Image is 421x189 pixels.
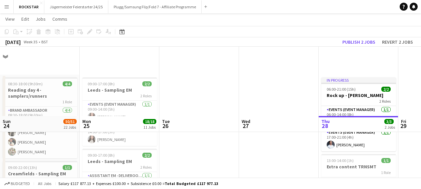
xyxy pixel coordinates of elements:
span: 28 [320,122,330,130]
span: Wed [242,118,250,124]
a: Edit [19,15,32,23]
app-job-card: 08:30-18:00 (9h30m)4/4Reading day 4 - samplers/runners1 RoleBrand Ambassador4/408:30-18:00 (9h30m... [3,77,77,158]
div: In progress [321,77,396,83]
span: 09:00-17:00 (8h) [88,153,115,158]
span: 26 [161,122,170,130]
span: Fri [401,118,406,124]
span: 2/2 [381,87,391,92]
a: Jobs [33,15,48,23]
span: Week 35 [22,39,39,44]
span: 24 [2,122,11,130]
app-card-role: Events (Event Manager)1/117:00-21:00 (4h)[PERSON_NAME] [321,129,396,151]
span: 29 [400,122,406,130]
span: 2 Roles [379,99,391,104]
span: Thu [321,118,330,124]
span: 1 Role [62,99,72,104]
span: 27 [241,122,250,130]
span: 1/1 [381,158,391,163]
div: 11 Jobs [143,125,156,130]
div: BST [41,39,48,44]
span: 50/51 [63,119,77,124]
span: 09:00-17:00 (8h) [88,81,115,86]
span: Mon [82,118,91,124]
div: Salary £117 877.13 + Expenses £100.00 + Subsistence £0.00 = [58,181,218,186]
span: 13:00-14:00 (1h) [327,158,354,163]
span: 06:00-21:00 (15h) [327,87,356,92]
span: 1 Role [62,177,72,182]
span: Sun [3,118,11,124]
span: 4/4 [63,81,72,86]
app-card-role: Events (Event Manager)1/114:00-17:00 (3h)[PERSON_NAME] [82,123,157,146]
span: Comms [52,16,67,22]
span: Edit [21,16,29,22]
span: 1/1 [63,165,72,170]
h3: Rock up - [PERSON_NAME] [321,92,396,98]
span: 09:00-22:00 (13h) [8,165,37,170]
span: 2/2 [142,153,152,158]
h3: Leeds - Sampling EM [82,158,157,164]
span: Budgeted [11,181,30,186]
span: All jobs [37,181,53,186]
h3: Extra content TRNSMT [321,164,396,170]
span: Total Budgeted £117 977.13 [165,181,218,186]
button: Publish 2 jobs [340,38,378,46]
app-card-role: Events (Event Manager)1/106:00-14:00 (8h)[PERSON_NAME] [321,106,396,129]
span: Jobs [36,16,46,22]
app-card-role: Events (Event Manager)1/109:00-14:00 (5h)[PERSON_NAME] [82,101,157,123]
span: 08:30-18:00 (9h30m) [8,81,43,86]
h3: Reading day 4 - samplers/runners [3,87,77,99]
span: 2/2 [142,81,152,86]
a: Comms [50,15,70,23]
span: View [5,16,15,22]
app-job-card: 09:00-17:00 (8h)2/2Leeds - Sampling EM2 RolesEvents (Event Manager)1/109:00-14:00 (5h)[PERSON_NAM... [82,77,157,146]
button: Plugg/Samsung Flip/Fold 7 - Affiliate Programme [108,0,202,13]
app-job-card: In progress06:00-21:00 (15h)2/2Rock up - [PERSON_NAME]2 RolesEvents (Event Manager)1/106:00-14:00... [321,77,396,151]
span: 3/3 [384,119,394,124]
span: 2 Roles [140,165,152,170]
button: Jägermeister Feierstarter 24/25 [44,0,108,13]
span: Tue [162,118,170,124]
div: 2 Jobs [385,125,395,130]
button: ROCKSTAR [14,0,44,13]
button: Revert 2 jobs [379,38,416,46]
span: 2 Roles [140,93,152,98]
a: View [3,15,17,23]
h3: Leeds - Sampling EM [82,87,157,93]
button: Budgeted [3,180,31,187]
span: 1 Role [381,170,391,175]
h3: Creamfields - Sampling EM [3,171,77,177]
span: 18/18 [143,119,156,124]
div: [DATE] [5,39,21,45]
div: 22 Jobs [64,125,76,130]
span: 25 [81,122,91,130]
app-card-role: Brand Ambassador4/408:30-18:00 (9h30m)[PERSON_NAME][PERSON_NAME][PERSON_NAME][PERSON_NAME] [3,107,77,158]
